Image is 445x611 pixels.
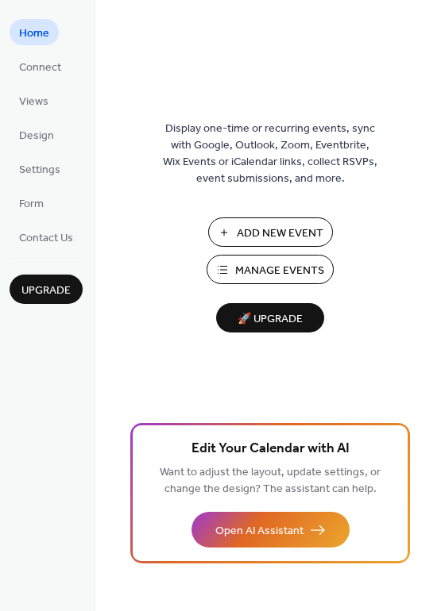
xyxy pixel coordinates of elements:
[160,462,381,500] span: Want to adjust the layout, update settings, or change the design? The assistant can help.
[19,94,48,110] span: Views
[19,162,60,179] span: Settings
[208,217,333,247] button: Add New Event
[19,25,49,42] span: Home
[237,225,323,242] span: Add New Event
[235,263,324,279] span: Manage Events
[10,275,83,304] button: Upgrade
[19,60,61,76] span: Connect
[10,190,53,216] a: Form
[226,309,315,330] span: 🚀 Upgrade
[10,87,58,113] a: Views
[10,19,59,45] a: Home
[21,282,71,299] span: Upgrade
[19,230,73,247] span: Contact Us
[163,121,377,187] span: Display one-time or recurring events, sync with Google, Outlook, Zoom, Eventbrite, Wix Events or ...
[10,121,64,148] a: Design
[10,53,71,79] a: Connect
[10,224,83,250] a: Contact Us
[10,156,70,182] a: Settings
[192,438,350,460] span: Edit Your Calendar with AI
[19,196,44,213] span: Form
[19,128,54,144] span: Design
[216,303,324,332] button: 🚀 Upgrade
[192,512,350,548] button: Open AI Assistant
[215,523,304,540] span: Open AI Assistant
[207,255,334,284] button: Manage Events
